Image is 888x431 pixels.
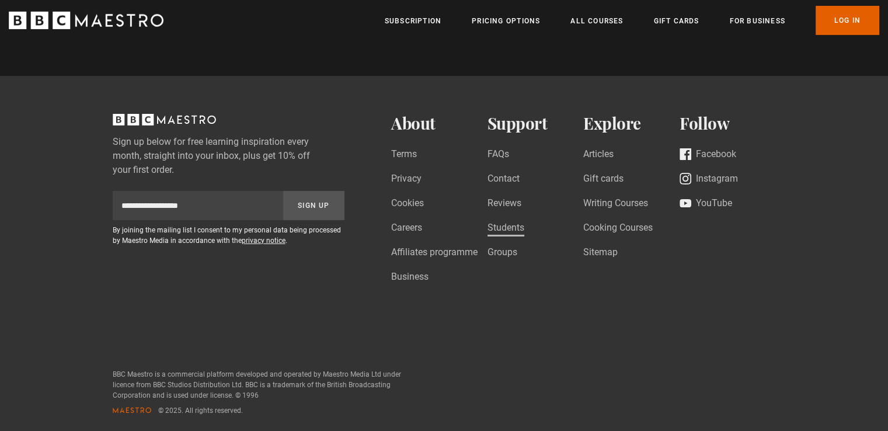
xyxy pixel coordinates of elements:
[583,245,618,261] a: Sitemap
[391,270,429,286] a: Business
[680,196,732,212] a: YouTube
[583,147,614,163] a: Articles
[113,369,405,401] p: BBC Maestro is a commercial platform developed and operated by Maestro Media Ltd under licence fr...
[487,196,521,212] a: Reviews
[680,147,736,163] a: Facebook
[680,114,776,133] h2: Follow
[113,118,216,129] a: BBC Maestro, back to top
[391,147,417,163] a: Terms
[113,114,216,126] svg: BBC Maestro, back to top
[158,405,243,416] span: © 2025. All rights reserved.
[816,6,879,35] a: Log In
[391,114,775,313] nav: Footer
[583,196,648,212] a: Writing Courses
[391,221,422,237] a: Careers
[583,172,624,187] a: Gift cards
[113,406,154,415] svg: Maestro logo
[385,15,441,27] a: Subscription
[487,221,524,237] a: Students
[583,114,680,133] h2: Explore
[487,245,517,261] a: Groups
[283,191,345,220] button: Sign Up
[391,114,487,133] h2: About
[385,6,879,35] nav: Primary
[570,15,623,27] a: All Courses
[472,15,540,27] a: Pricing Options
[487,147,509,163] a: FAQs
[242,237,285,245] a: privacy notice
[391,172,422,187] a: Privacy
[680,172,738,187] a: Instagram
[653,15,699,27] a: Gift Cards
[113,191,345,220] div: Sign up to newsletter
[583,221,653,237] a: Cooking Courses
[391,196,424,212] a: Cookies
[487,172,520,187] a: Contact
[9,12,163,29] svg: BBC Maestro
[391,245,478,261] a: Affiliates programme
[113,225,345,246] p: By joining the mailing list I consent to my personal data being processed by Maestro Media in acc...
[113,135,345,177] label: Sign up below for free learning inspiration every month, straight into your inbox, plus get 10% o...
[487,114,584,133] h2: Support
[729,15,785,27] a: For business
